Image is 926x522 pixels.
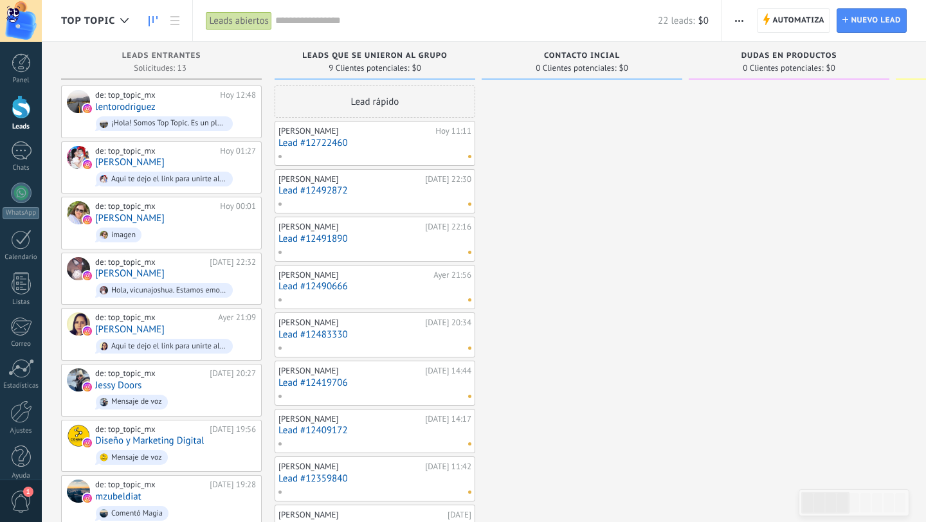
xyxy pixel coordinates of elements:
[278,318,422,328] div: [PERSON_NAME]
[210,368,256,379] div: [DATE] 20:27
[536,64,616,72] span: 0 Clientes potenciales:
[3,340,40,348] div: Correo
[111,175,227,184] div: Aqui te dejo el link para unirte al grupo, 👇🏻 si no puedes unirte por aqui, puedes comentar la pa...
[743,64,823,72] span: 0 Clientes potenciales:
[3,76,40,85] div: Panel
[210,424,256,435] div: [DATE] 19:56
[83,271,92,280] img: instagram.svg
[83,382,92,392] img: instagram.svg
[95,380,141,391] a: Jessy Doors
[448,510,471,520] div: [DATE]
[488,51,676,62] div: Contacto iNCIAL
[134,64,186,72] span: Solicitudes: 13
[826,64,835,72] span: $0
[67,201,90,224] div: Guadalupe Huerta
[741,51,837,60] span: dudas en productos
[425,414,471,424] div: [DATE] 14:17
[111,119,227,128] div: ¡Hola! Somos Top Topic. Es un placer atenderte ¿Con quién tenemos el gusto?
[3,164,40,172] div: Chats
[278,414,422,424] div: [PERSON_NAME]
[67,312,90,336] div: Anaid Leal
[61,15,115,27] span: TOP TOPIC
[220,201,256,212] div: Hoy 00:01
[425,318,471,328] div: [DATE] 20:34
[111,397,162,406] div: Mensaje de voz
[3,253,40,262] div: Calendario
[95,268,165,279] a: [PERSON_NAME]
[278,270,430,280] div: [PERSON_NAME]
[544,51,620,60] span: Contacto iNCIAL
[468,251,471,254] span: No hay nada asignado
[95,102,156,113] a: lentorodriguez
[218,312,256,323] div: Ayer 21:09
[220,146,256,156] div: Hoy 01:27
[772,9,824,32] span: Automatiza
[837,8,907,33] a: Nuevo lead
[95,424,205,435] div: de: top_topic_mx
[111,509,163,518] div: Comentó Magia
[425,366,471,376] div: [DATE] 14:44
[275,85,475,118] div: Lead rápido
[3,123,40,131] div: Leads
[220,90,256,100] div: Hoy 12:48
[468,491,471,494] span: No hay nada asignado
[278,462,422,472] div: [PERSON_NAME]
[210,480,256,490] div: [DATE] 19:28
[67,424,90,447] div: Diseño y Marketing Digital
[95,368,205,379] div: de: top_topic_mx
[695,51,883,62] div: dudas en productos
[83,160,92,169] img: instagram.svg
[468,346,471,350] span: No hay nada asignado
[468,155,471,158] span: No hay nada asignado
[3,427,40,435] div: Ajustes
[68,51,255,62] div: Leads Entrantes
[278,473,471,484] a: Lead #12359840
[95,312,213,323] div: de: top_topic_mx
[278,281,471,292] a: Lead #12490666
[468,298,471,301] span: No hay nada asignado
[433,270,471,280] div: Ayer 21:56
[278,425,471,436] a: Lead #12409172
[95,157,165,168] a: [PERSON_NAME]
[281,51,469,62] div: Leads que se unieron al grupo
[468,442,471,446] span: No hay nada asignado
[3,207,39,219] div: WhatsApp
[278,366,422,376] div: [PERSON_NAME]
[95,257,205,267] div: de: top_topic_mx
[95,480,205,490] div: de: top_topic_mx
[95,213,165,224] a: [PERSON_NAME]
[83,327,92,336] img: instagram.svg
[278,510,444,520] div: [PERSON_NAME]
[206,12,271,30] div: Leads abiertos
[67,90,90,113] div: lentorodriguez
[83,494,92,503] img: instagram.svg
[3,382,40,390] div: Estadísticas
[425,174,471,184] div: [DATE] 22:30
[412,64,421,72] span: $0
[95,146,215,156] div: de: top_topic_mx
[67,480,90,503] div: mzubeldiat
[435,126,471,136] div: Hoy 11:11
[468,203,471,206] span: No hay nada asignado
[83,104,92,113] img: instagram.svg
[329,64,409,72] span: 9 Clientes potenciales:
[23,487,33,497] span: 1
[757,8,830,33] a: Automatiza
[111,453,162,462] div: Mensaje de voz
[302,51,447,60] span: Leads que se unieron al grupo
[658,15,694,27] span: 22 leads:
[95,435,204,446] a: Diseño y Marketing Digital
[278,329,471,340] a: Lead #12483330
[278,174,422,184] div: [PERSON_NAME]
[468,395,471,398] span: No hay nada asignado
[278,222,422,232] div: [PERSON_NAME]
[278,377,471,388] a: Lead #12419706
[278,185,471,196] a: Lead #12492872
[619,64,628,72] span: $0
[278,126,432,136] div: [PERSON_NAME]
[95,201,215,212] div: de: top_topic_mx
[111,286,227,295] div: Hola, vicunajoshua. Estamos emocionados por atenderte. Pronto uno de nuestros asesores se pondrá ...
[425,222,471,232] div: [DATE] 22:16
[851,9,901,32] span: Nuevo lead
[3,298,40,307] div: Listas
